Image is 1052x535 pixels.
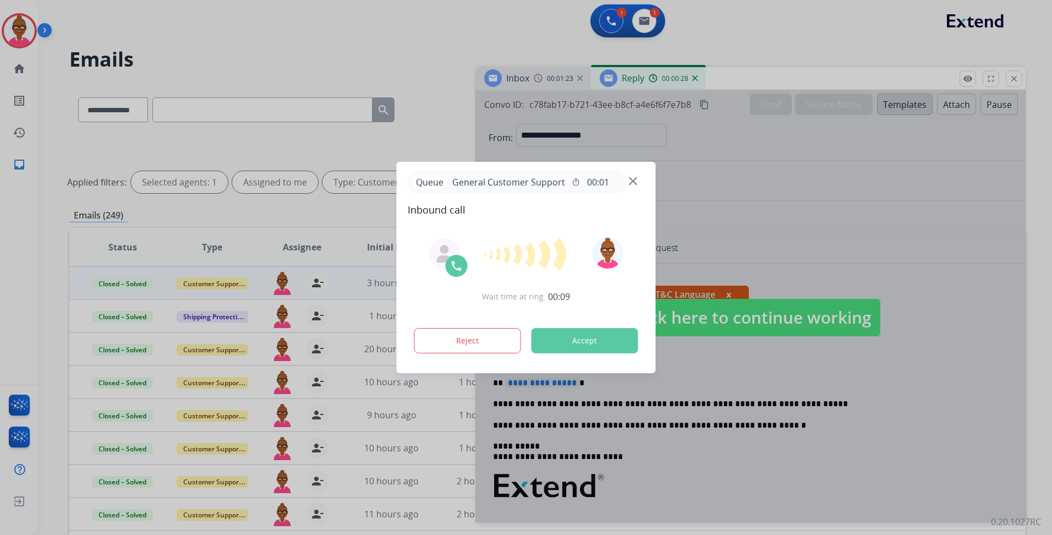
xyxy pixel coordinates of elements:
[572,178,580,187] mat-icon: timer
[412,175,448,189] p: Queue
[991,515,1041,528] p: 0.20.1027RC
[548,290,570,303] span: 00:09
[436,245,453,263] img: agent-avatar
[482,291,546,302] span: Wait time at ring:
[592,238,623,269] img: avatar
[448,176,569,189] span: General Customer Support
[414,328,521,353] button: Reject
[450,259,463,272] img: call-icon
[532,328,638,353] button: Accept
[408,202,645,217] span: Inbound call
[629,177,637,185] img: close-button
[587,176,609,189] span: 00:01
